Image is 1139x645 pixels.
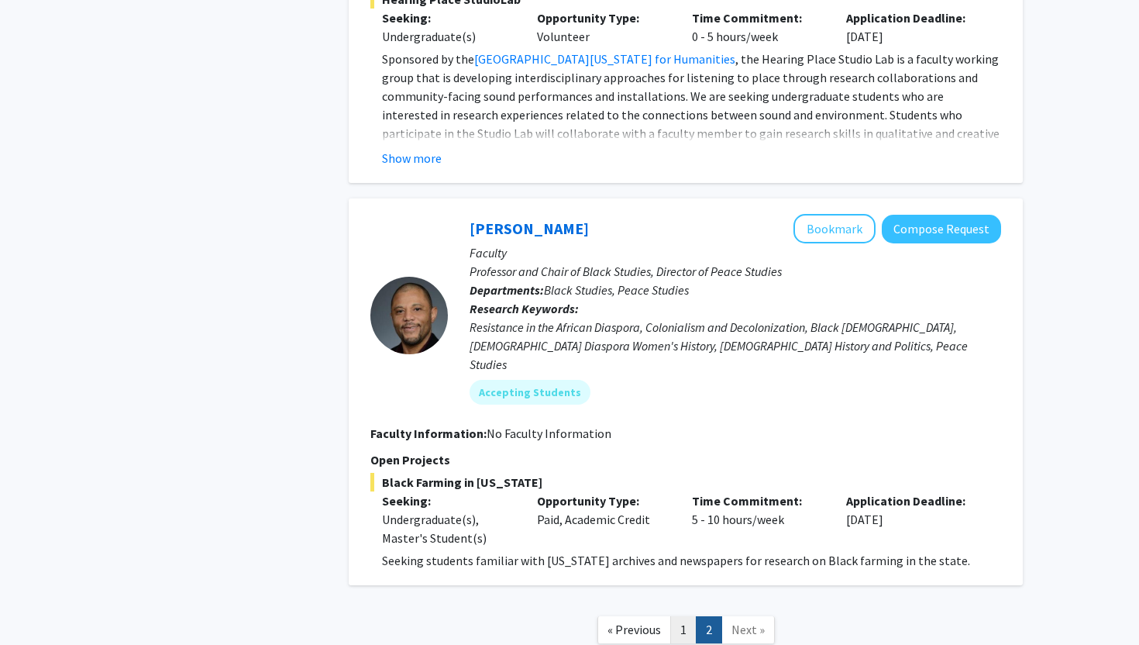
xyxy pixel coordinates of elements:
span: Black Studies, Peace Studies [544,282,689,298]
p: Seeking: [382,9,514,27]
div: Undergraduate(s) [382,27,514,46]
span: Next » [731,622,765,637]
p: Sponsored by the , the Hearing Place Studio Lab is a faculty working group that is developing int... [382,50,1001,217]
p: Opportunity Type: [537,492,669,510]
span: No Faculty Information [487,426,611,441]
button: Add Daive Dunkley to Bookmarks [793,214,876,243]
div: Resistance in the African Diaspora, Colonialism and Decolonization, Black [DEMOGRAPHIC_DATA], [DE... [470,318,1001,374]
p: Opportunity Type: [537,9,669,27]
div: Paid, Academic Credit [525,492,680,547]
b: Departments: [470,282,544,298]
a: Previous [597,616,671,643]
div: [DATE] [834,9,989,46]
span: Seeking students familiar with [US_STATE] archives and newspapers for research on Black farming i... [382,553,970,568]
p: Faculty [470,243,1001,262]
div: 5 - 10 hours/week [680,492,835,547]
div: Undergraduate(s), Master's Student(s) [382,510,514,547]
p: Professor and Chair of Black Studies, Director of Peace Studies [470,262,1001,281]
b: Research Keywords: [470,301,579,316]
button: Compose Request to Daive Dunkley [882,215,1001,243]
a: Next Page [721,616,775,643]
p: Time Commitment: [692,492,824,510]
a: [GEOGRAPHIC_DATA][US_STATE] for Humanities [474,51,735,67]
p: Open Projects [370,450,1001,469]
mat-chip: Accepting Students [470,380,590,405]
p: Application Deadline: [846,492,978,510]
a: 2 [696,616,722,643]
div: 0 - 5 hours/week [680,9,835,46]
span: « Previous [607,622,661,637]
p: Application Deadline: [846,9,978,27]
b: Faculty Information: [370,426,487,441]
a: 1 [670,616,697,643]
div: [DATE] [834,492,989,547]
a: [PERSON_NAME] [470,219,589,238]
iframe: Chat [12,575,66,633]
span: Black Farming in [US_STATE] [370,473,1001,492]
p: Time Commitment: [692,9,824,27]
button: Show more [382,149,442,167]
p: Seeking: [382,492,514,510]
div: Volunteer [525,9,680,46]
